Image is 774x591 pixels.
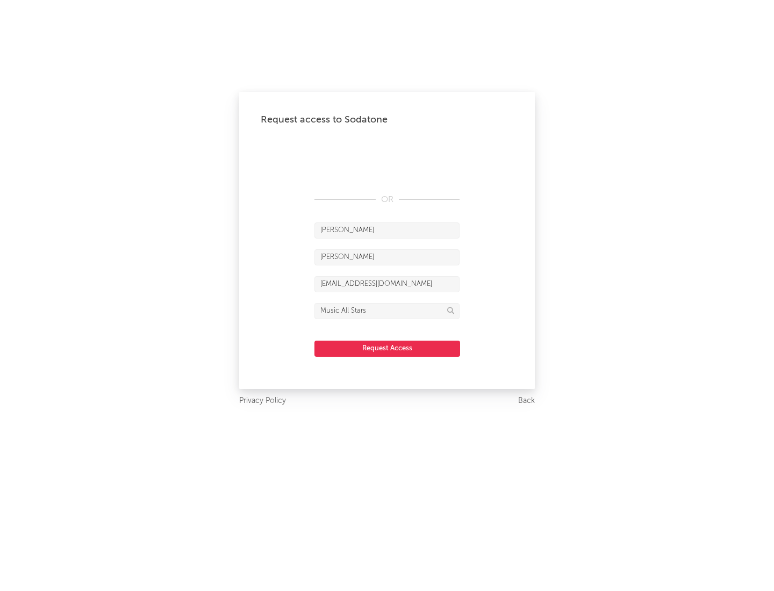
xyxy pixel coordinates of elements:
div: Request access to Sodatone [261,113,513,126]
input: Last Name [314,249,460,265]
a: Privacy Policy [239,394,286,408]
a: Back [518,394,535,408]
input: Division [314,303,460,319]
input: Email [314,276,460,292]
input: First Name [314,222,460,239]
button: Request Access [314,341,460,357]
div: OR [314,193,460,206]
